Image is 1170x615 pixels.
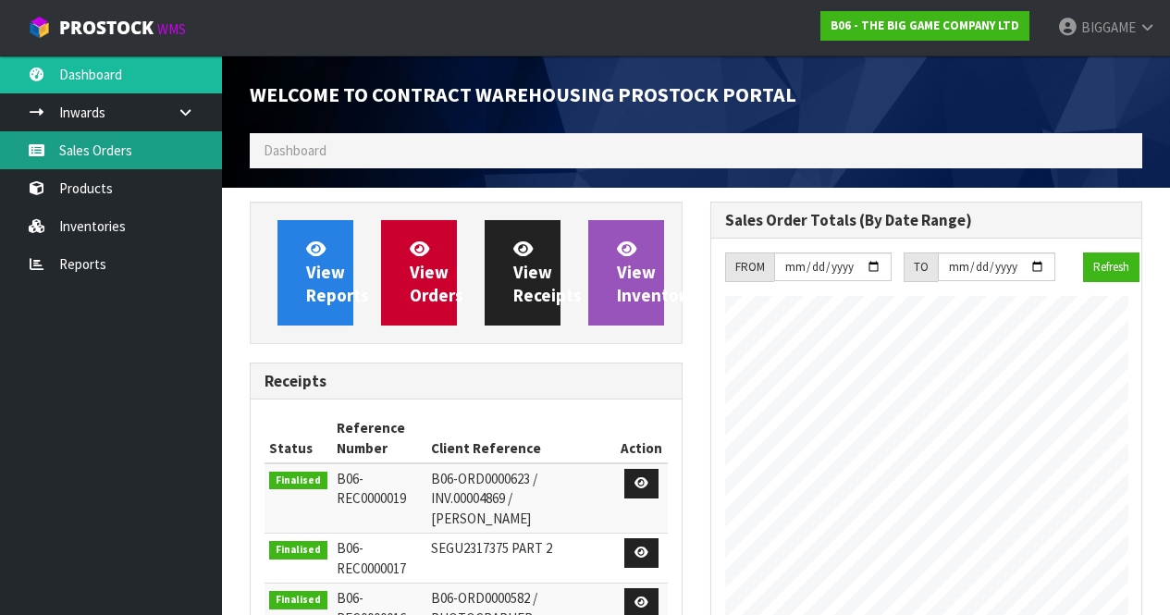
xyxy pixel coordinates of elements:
span: View Orders [410,238,463,307]
span: Dashboard [264,141,326,159]
span: B06-REC0000017 [337,539,406,576]
span: BIGGAME [1081,18,1136,36]
a: ViewInventory [588,220,664,326]
span: ProStock [59,16,154,40]
span: View Receipts [513,238,582,307]
img: cube-alt.png [28,16,51,39]
small: WMS [157,20,186,38]
th: Action [616,413,667,463]
h3: Receipts [265,373,668,390]
span: Finalised [269,591,327,609]
span: Welcome to Contract Warehousing ProStock Portal [250,81,796,107]
span: Finalised [269,541,327,560]
a: ViewOrders [381,220,457,326]
h3: Sales Order Totals (By Date Range) [725,212,1128,229]
span: B06-ORD0000623 / INV.00004869 / [PERSON_NAME] [431,470,537,527]
span: View Reports [306,238,369,307]
span: B06-REC0000019 [337,470,406,507]
span: Finalised [269,472,327,490]
span: View Inventory [617,238,695,307]
div: TO [904,252,938,282]
div: FROM [725,252,774,282]
a: ViewReports [277,220,353,326]
strong: B06 - THE BIG GAME COMPANY LTD [831,18,1019,33]
button: Refresh [1083,252,1139,282]
th: Client Reference [426,413,616,463]
a: ViewReceipts [485,220,560,326]
th: Reference Number [332,413,427,463]
th: Status [265,413,332,463]
span: SEGU2317375 PART 2 [431,539,552,557]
